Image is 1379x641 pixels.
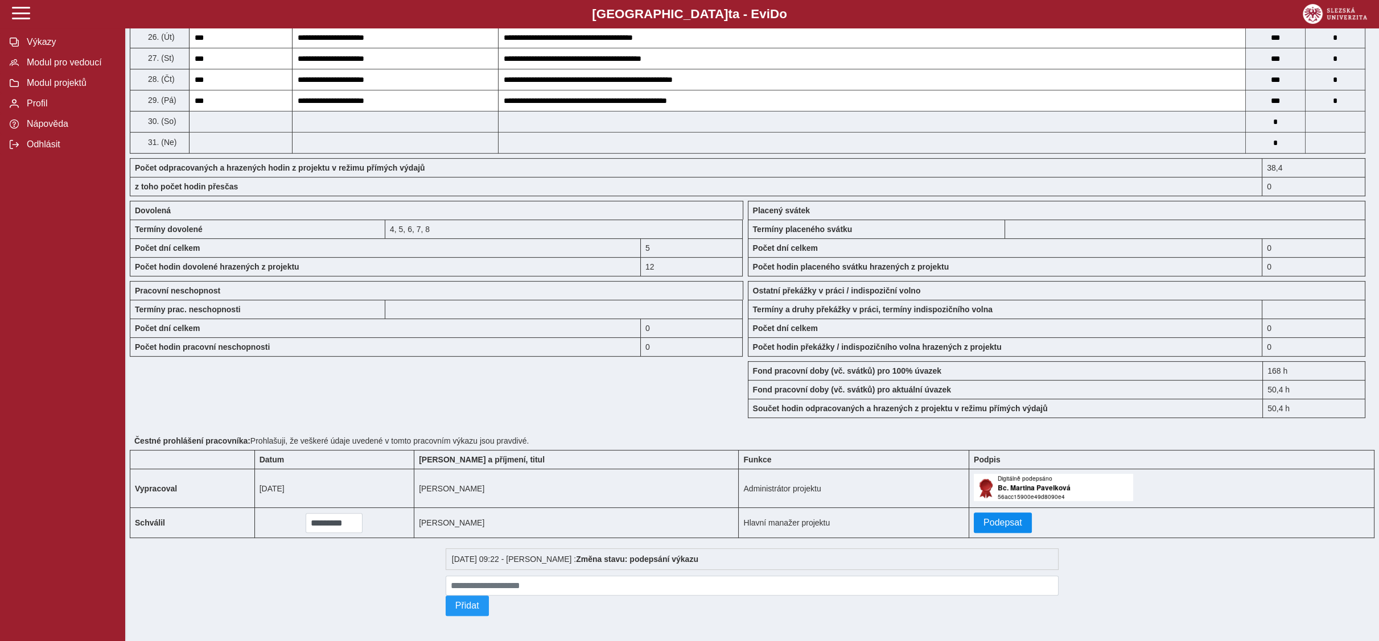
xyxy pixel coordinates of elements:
button: Přidat [446,595,489,616]
div: Prohlašuji, že veškeré údaje uvedené v tomto pracovním výkazu jsou pravdivé. [130,432,1374,450]
span: Výkazy [23,37,116,47]
b: Ostatní překážky v práci / indispoziční volno [753,286,921,295]
td: Administrátor projektu [739,469,969,508]
b: Fond pracovní doby (vč. svátků) pro 100% úvazek [753,366,941,375]
b: Počet dní celkem [135,243,200,253]
span: o [779,7,787,21]
b: Počet hodin pracovní neschopnosti [135,342,270,351]
b: Čestné prohlášení pracovníka: [134,436,250,445]
td: [PERSON_NAME] [414,469,739,508]
span: Podepsat [983,518,1022,528]
b: Počet hodin dovolené hrazených z projektu [135,262,299,271]
b: [GEOGRAPHIC_DATA] a - Evi [34,7,1345,22]
b: Počet dní celkem [753,324,818,333]
div: 4, 5, 6, 7, 8 [385,220,743,238]
div: 0 [1262,257,1365,276]
b: Schválil [135,518,165,527]
b: Počet hodin překážky / indispozičního volna hrazených z projektu [753,342,1002,351]
b: Termíny placeného svátku [753,225,853,234]
span: Přidat [455,601,479,611]
b: Počet dní celkem [753,243,818,253]
div: 168 h [1262,361,1365,380]
span: Modul projektů [23,78,116,88]
b: Termíny prac. neschopnosti [135,305,241,314]
div: 38,4 [1262,158,1365,177]
span: [DATE] [260,484,285,493]
b: Termíny a druhy překážky v práci, termíny indispozičního volna [753,305,993,314]
td: Hlavní manažer projektu [739,508,969,538]
b: Fond pracovní doby (vč. svátků) pro aktuální úvazek [753,385,952,394]
span: Modul pro vedoucí [23,57,116,68]
span: 28. (Čt) [146,75,175,84]
div: 0 [1262,319,1365,337]
span: 29. (Pá) [146,96,176,105]
span: Odhlásit [23,139,116,150]
div: 0 [1262,238,1365,257]
div: 12 [641,257,743,276]
b: Termíny dovolené [135,225,203,234]
b: [PERSON_NAME] a příjmení, titul [419,455,545,464]
span: t [728,7,732,21]
span: 26. (Út) [146,32,175,42]
div: 50,4 h [1262,399,1365,418]
img: logo_web_su.png [1303,4,1367,24]
div: 50,4 h [1262,380,1365,399]
b: Vypracoval [135,484,177,493]
div: 0 [641,337,743,357]
button: Podepsat [974,512,1032,533]
img: Digitálně podepsáno uživatelem [974,474,1133,501]
b: z toho počet hodin přesčas [135,182,238,191]
b: Placený svátek [753,206,810,215]
div: 0 [1262,337,1365,357]
span: 31. (Ne) [146,138,177,147]
span: 27. (St) [146,53,174,63]
td: [PERSON_NAME] [414,508,739,538]
span: 30. (So) [146,117,176,126]
b: Počet dní celkem [135,324,200,333]
div: 0 [641,319,743,337]
span: Nápověda [23,119,116,129]
div: [DATE] 09:22 - [PERSON_NAME] : [446,548,1059,570]
b: Změna stavu: podepsání výkazu [576,555,698,564]
div: 5 [641,238,743,257]
b: Počet hodin placeného svátku hrazených z projektu [753,262,949,271]
b: Součet hodin odpracovaných a hrazených z projektu v režimu přímých výdajů [753,404,1048,413]
b: Počet odpracovaných a hrazených hodin z projektu v režimu přímých výdajů [135,163,425,172]
div: 0 [1262,177,1365,196]
b: Pracovní neschopnost [135,286,220,295]
span: D [770,7,779,21]
b: Podpis [974,455,1001,464]
span: Profil [23,98,116,109]
b: Funkce [743,455,771,464]
b: Dovolená [135,206,171,215]
b: Datum [260,455,285,464]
